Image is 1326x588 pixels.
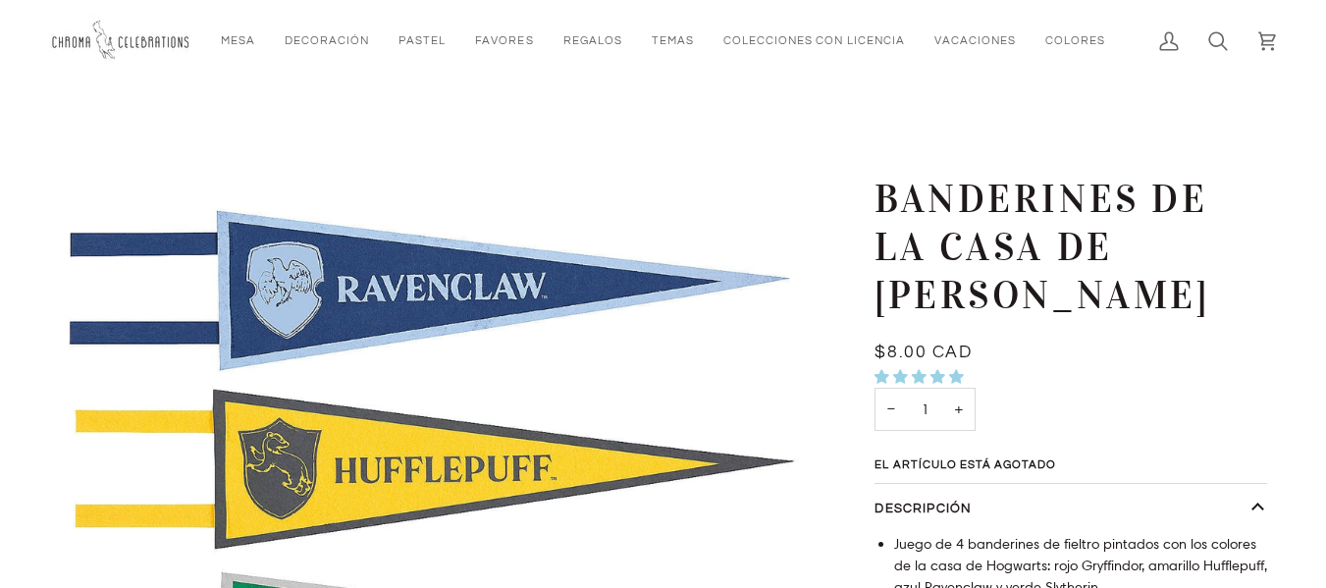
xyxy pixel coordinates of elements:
[285,32,369,49] span: Decoración
[875,344,972,361] span: $8.00 CAD
[942,388,976,432] button: Aumentar cantidad
[398,32,446,49] span: Pastel
[934,32,1016,49] span: Vacaciones
[875,176,1252,319] h1: Banderines de la casa de [PERSON_NAME]
[875,368,968,386] span: 5.00 stars
[875,388,906,432] button: Disminuir cantidad
[475,32,533,49] span: favores
[49,15,196,67] img: Chroma Celebrations
[875,459,1090,471] span: El artículo está agotado
[875,484,1267,535] button: Descripción
[723,32,905,49] span: Colecciones con licencia
[875,388,976,432] input: Cantidad
[652,32,694,49] span: Temas
[563,32,622,49] span: Regalos
[221,32,255,49] span: Mesa
[1045,32,1105,49] span: Colores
